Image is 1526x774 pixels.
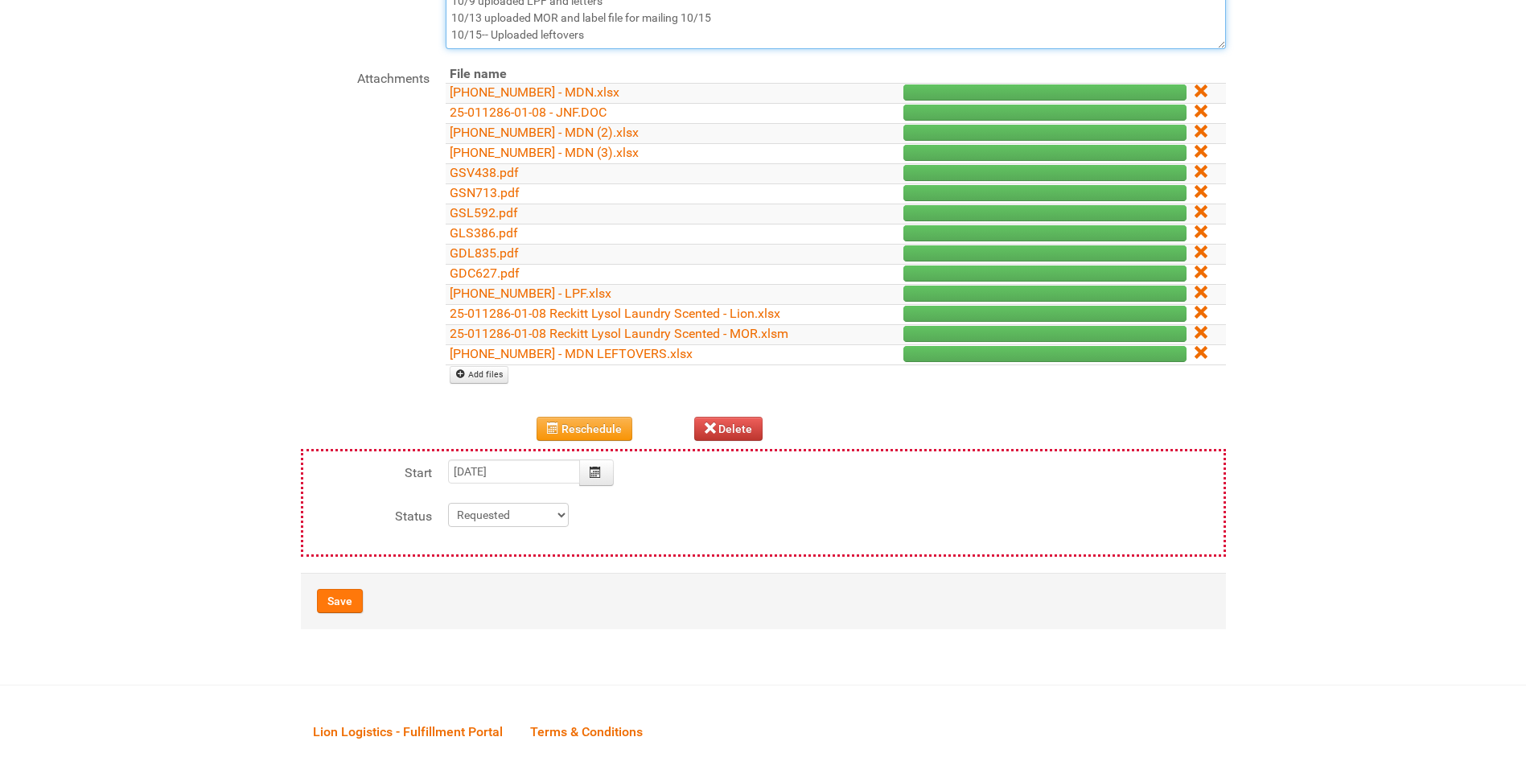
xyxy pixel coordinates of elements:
[450,286,611,301] a: [PHONE_NUMBER] - LPF.xlsx
[450,205,518,220] a: GSL592.pdf
[303,503,432,526] label: Status
[450,225,518,241] a: GLS386.pdf
[450,125,639,140] a: [PHONE_NUMBER] - MDN (2).xlsx
[579,459,615,486] button: Calendar
[313,724,503,739] span: Lion Logistics - Fulfillment Portal
[317,589,363,613] button: Save
[537,417,632,441] button: Reschedule
[450,84,619,100] a: [PHONE_NUMBER] - MDN.xlsx
[303,459,432,483] label: Start
[694,417,763,441] button: Delete
[450,306,780,321] a: 25-011286-01-08 Reckitt Lysol Laundry Scented - Lion.xlsx
[301,65,430,89] label: Attachments
[450,326,788,341] a: 25-011286-01-08 Reckitt Lysol Laundry Scented - MOR.xlsm
[450,366,509,384] a: Add files
[301,706,515,755] a: Lion Logistics - Fulfillment Portal
[518,706,655,755] a: Terms & Conditions
[450,145,639,160] a: [PHONE_NUMBER] - MDN (3).xlsx
[450,346,693,361] a: [PHONE_NUMBER] - MDN LEFTOVERS.xlsx
[446,65,801,84] th: File name
[450,245,519,261] a: GDL835.pdf
[450,185,520,200] a: GSN713.pdf
[530,724,643,739] span: Terms & Conditions
[450,105,607,120] a: 25-011286-01-08 - JNF.DOC
[450,165,519,180] a: GSV438.pdf
[450,266,520,281] a: GDC627.pdf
